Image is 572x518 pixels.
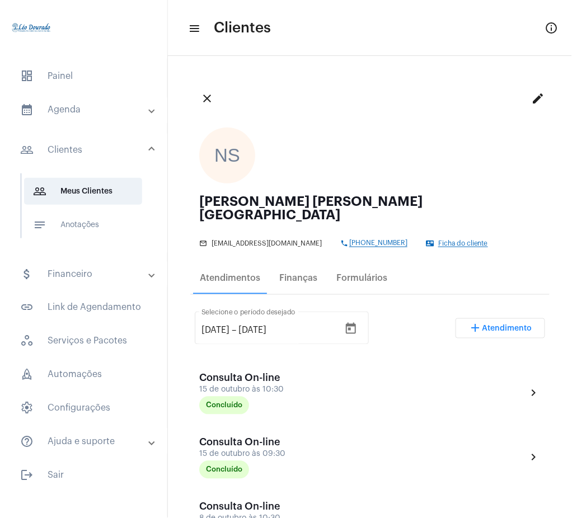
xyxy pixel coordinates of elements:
[20,301,34,314] mat-icon: sidenav icon
[199,373,311,384] div: Consulta On-line
[24,211,142,238] span: Anotações
[199,239,208,247] mat-icon: mail_outline
[238,326,306,336] input: Data do fim
[545,21,559,35] mat-icon: Info
[212,240,322,247] span: [EMAIL_ADDRESS][DOMAIN_NAME]
[11,328,156,355] span: Serviços e Pacotes
[340,318,362,340] button: Open calendar
[7,168,167,254] div: sidenav iconClientes
[20,335,34,348] span: sidenav icon
[20,69,34,83] span: sidenav icon
[7,261,167,288] mat-expansion-panel-header: sidenav iconFinanceiro
[199,437,311,448] div: Consulta On-line
[33,218,46,232] mat-icon: sidenav icon
[456,318,545,338] button: Adicionar Atendimento
[469,322,482,335] mat-icon: add
[20,435,149,449] mat-panel-title: Ajuda e suporte
[201,326,229,336] input: Data de início
[11,361,156,388] span: Automações
[7,96,167,123] mat-expansion-panel-header: sidenav iconAgenda
[340,239,349,247] mat-icon: phone
[438,240,488,247] span: Ficha do cliente
[7,428,167,455] mat-expansion-panel-header: sidenav iconAjuda e suporte
[279,273,317,283] div: Finanças
[7,132,167,168] mat-expansion-panel-header: sidenav iconClientes
[188,22,199,35] mat-icon: sidenav icon
[200,273,260,283] div: Atendimentos
[20,103,34,116] mat-icon: sidenav icon
[9,6,54,50] img: 4c910ca3-f26c-c648-53c7-1a2041c6e520.jpg
[199,128,255,183] div: NS
[20,267,149,281] mat-panel-title: Financeiro
[24,178,142,205] span: Meus Clientes
[532,92,545,105] mat-icon: edit
[541,17,563,39] button: Info
[11,395,156,422] span: Configurações
[20,368,34,382] span: sidenav icon
[200,92,214,105] mat-icon: close
[20,402,34,415] span: sidenav icon
[232,326,236,336] span: –
[349,239,407,247] span: [PHONE_NUMBER]
[199,501,311,512] div: Consulta On-line
[11,63,156,90] span: Painel
[336,273,387,283] div: Formulários
[482,324,532,332] span: Atendimento
[214,19,271,37] span: Clientes
[426,239,435,247] mat-icon: contact_mail
[20,435,34,449] mat-icon: sidenav icon
[527,387,541,400] mat-icon: chevron_right
[20,267,34,281] mat-icon: sidenav icon
[33,185,46,198] mat-icon: sidenav icon
[20,469,34,482] mat-icon: sidenav icon
[199,461,249,479] mat-chip: Concluído
[199,397,249,415] mat-chip: Concluído
[20,143,149,157] mat-panel-title: Clientes
[199,450,311,459] div: 15 de outubro às 09:30
[20,143,34,157] mat-icon: sidenav icon
[199,195,541,222] div: [PERSON_NAME] [PERSON_NAME][GEOGRAPHIC_DATA]
[11,462,156,489] span: Sair
[11,294,156,321] span: Link de Agendamento
[20,103,149,116] mat-panel-title: Agenda
[199,386,311,394] div: 15 de outubro às 10:30
[527,451,541,464] mat-icon: chevron_right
